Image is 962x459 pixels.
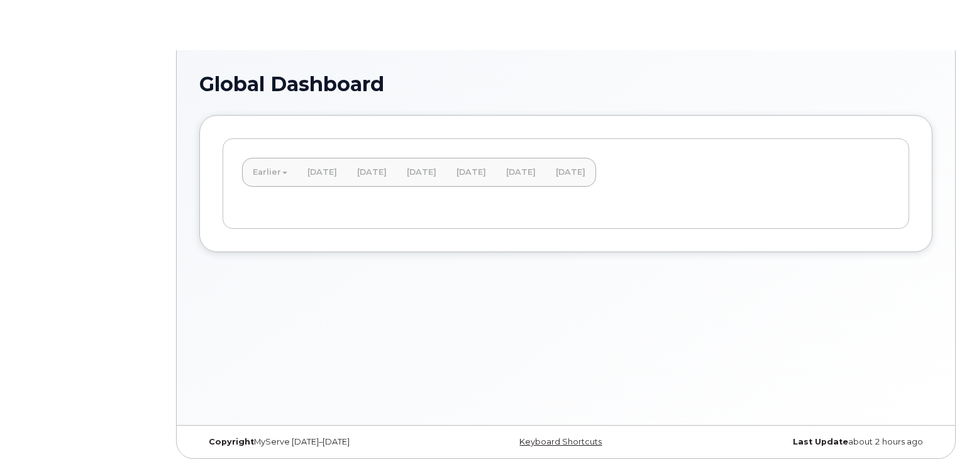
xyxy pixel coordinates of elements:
a: [DATE] [496,158,546,186]
strong: Last Update [793,437,848,446]
a: [DATE] [397,158,446,186]
a: [DATE] [446,158,496,186]
a: Earlier [243,158,297,186]
strong: Copyright [209,437,254,446]
div: about 2 hours ago [688,437,932,447]
div: MyServe [DATE]–[DATE] [199,437,444,447]
a: [DATE] [347,158,397,186]
a: Keyboard Shortcuts [519,437,602,446]
a: [DATE] [297,158,347,186]
a: [DATE] [546,158,595,186]
h1: Global Dashboard [199,73,932,95]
